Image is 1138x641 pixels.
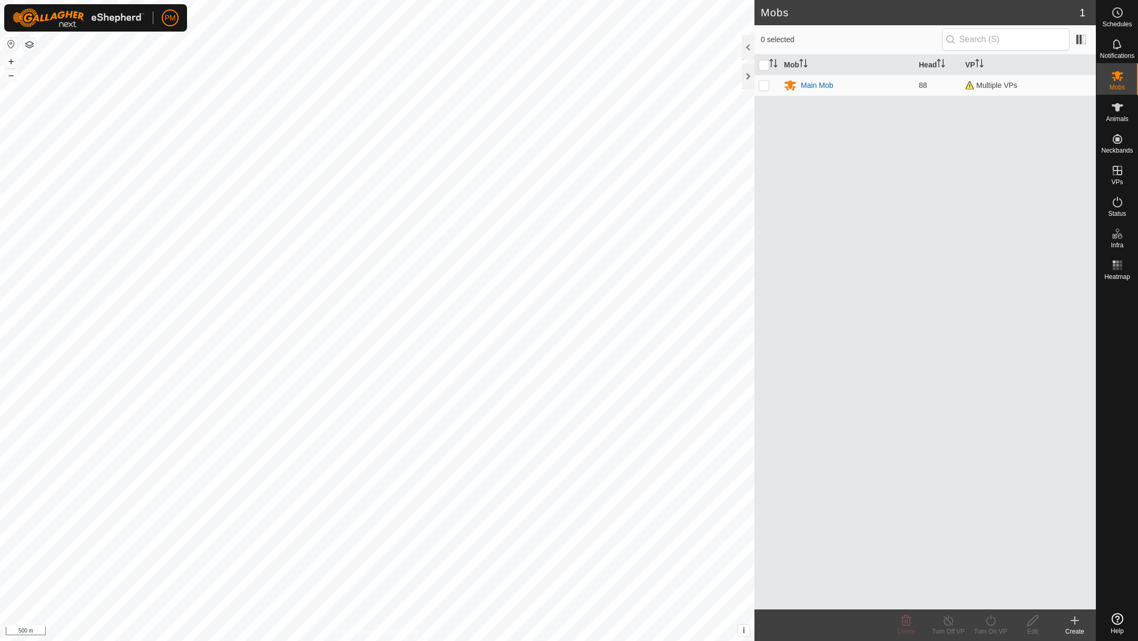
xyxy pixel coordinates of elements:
button: i [738,625,750,636]
button: – [5,69,17,82]
button: + [5,55,17,68]
a: Help [1096,609,1138,638]
span: Infra [1111,242,1123,248]
span: Delete [897,628,916,635]
span: Animals [1106,116,1129,122]
span: Multiple VPs [965,81,1017,89]
span: PM [165,13,176,24]
th: Head [915,55,961,75]
span: Notifications [1100,53,1134,59]
span: 88 [919,81,927,89]
span: Schedules [1102,21,1132,27]
div: Edit [1012,627,1054,636]
p-sorticon: Activate to sort [799,61,808,69]
span: 0 selected [761,34,942,45]
input: Search (S) [942,28,1070,51]
span: Neckbands [1101,147,1133,154]
span: VPs [1111,179,1123,185]
span: 1 [1080,5,1085,21]
button: Map Layers [23,38,36,51]
span: Heatmap [1104,274,1130,280]
button: Reset Map [5,38,17,51]
img: Gallagher Logo [13,8,144,27]
span: Mobs [1110,84,1125,91]
h2: Mobs [761,6,1080,19]
span: Status [1108,211,1126,217]
p-sorticon: Activate to sort [975,61,984,69]
p-sorticon: Activate to sort [937,61,945,69]
a: Privacy Policy [336,627,375,637]
div: Turn Off VP [927,627,969,636]
th: VP [961,55,1096,75]
div: Main Mob [801,80,833,91]
div: Create [1054,627,1096,636]
div: Turn On VP [969,627,1012,636]
span: i [743,626,745,635]
span: Help [1111,628,1124,634]
th: Mob [780,55,915,75]
a: Contact Us [388,627,419,637]
p-sorticon: Activate to sort [769,61,778,69]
